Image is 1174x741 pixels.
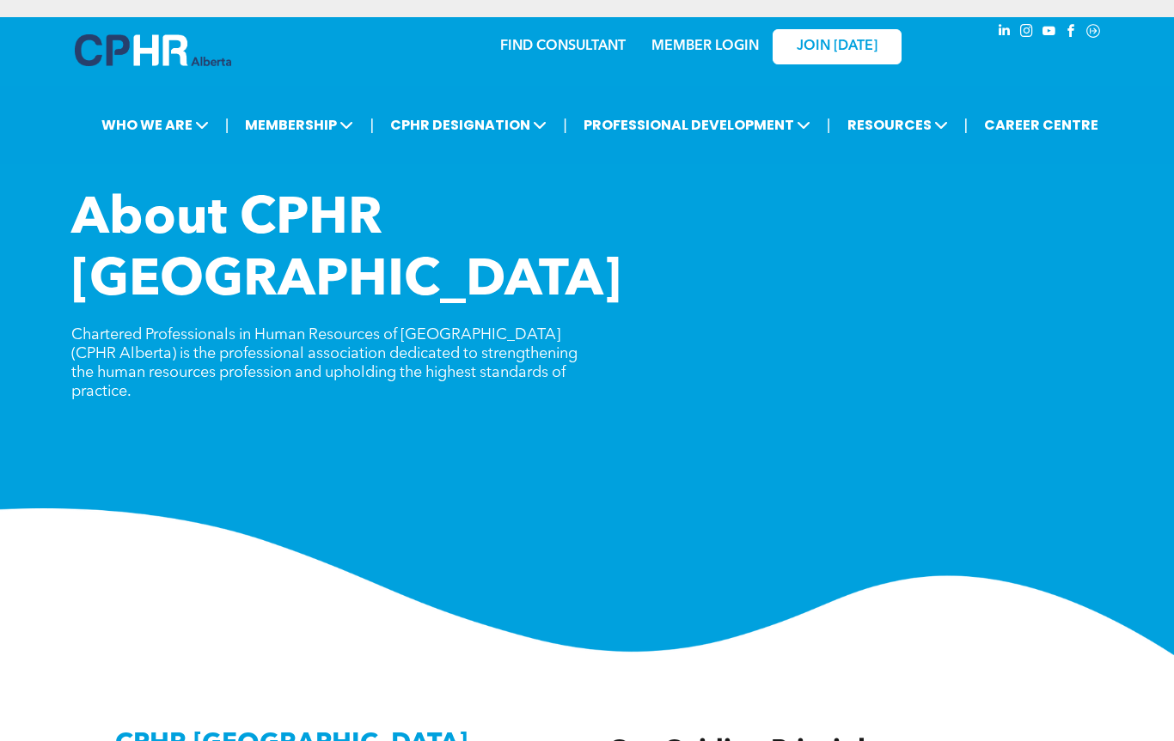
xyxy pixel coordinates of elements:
li: | [827,107,831,143]
a: instagram [1017,21,1036,45]
a: CAREER CENTRE [979,109,1104,141]
li: | [964,107,969,143]
span: About CPHR [GEOGRAPHIC_DATA] [71,194,621,307]
a: facebook [1061,21,1080,45]
span: MEMBERSHIP [240,109,358,141]
a: MEMBER LOGIN [651,39,759,53]
span: Chartered Professionals in Human Resources of [GEOGRAPHIC_DATA] (CPHR Alberta) is the professiona... [71,327,578,399]
span: PROFESSIONAL DEVELOPMENT [578,109,816,141]
span: JOIN [DATE] [797,39,877,55]
li: | [563,107,567,143]
img: A blue and white logo for cp alberta [75,34,231,66]
li: | [370,107,374,143]
a: youtube [1039,21,1058,45]
a: Social network [1084,21,1103,45]
span: CPHR DESIGNATION [385,109,552,141]
span: WHO WE ARE [96,109,214,141]
a: FIND CONSULTANT [500,39,626,53]
a: JOIN [DATE] [773,29,902,64]
li: | [225,107,229,143]
a: linkedin [994,21,1013,45]
span: RESOURCES [842,109,953,141]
